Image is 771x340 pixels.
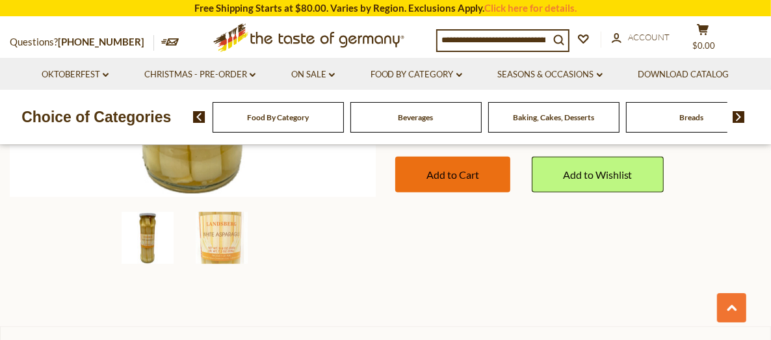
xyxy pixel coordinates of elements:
[498,68,603,82] a: Seasons & Occasions
[426,168,479,181] span: Add to Cart
[628,32,670,42] span: Account
[683,23,722,56] button: $0.00
[484,2,577,14] a: Click here for details.
[371,68,462,82] a: Food By Category
[10,34,154,51] p: Questions?
[513,112,594,122] a: Baking, Cakes, Desserts
[247,112,309,122] a: Food By Category
[193,111,205,123] img: previous arrow
[693,40,716,51] span: $0.00
[196,212,248,264] img: Landsberg White Asparagus in Glass Jar, large, 11.6 oz
[58,36,144,47] a: [PHONE_NUMBER]
[638,68,729,82] a: Download Catalog
[395,157,510,192] button: Add to Cart
[42,68,109,82] a: Oktoberfest
[291,68,335,82] a: On Sale
[144,68,255,82] a: Christmas - PRE-ORDER
[122,212,174,264] img: Landsberg White Asparagus in Glass Jar, large, 11.6 oz
[532,157,664,192] a: Add to Wishlist
[399,112,434,122] a: Beverages
[679,112,703,122] a: Breads
[733,111,745,123] img: next arrow
[612,31,670,45] a: Account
